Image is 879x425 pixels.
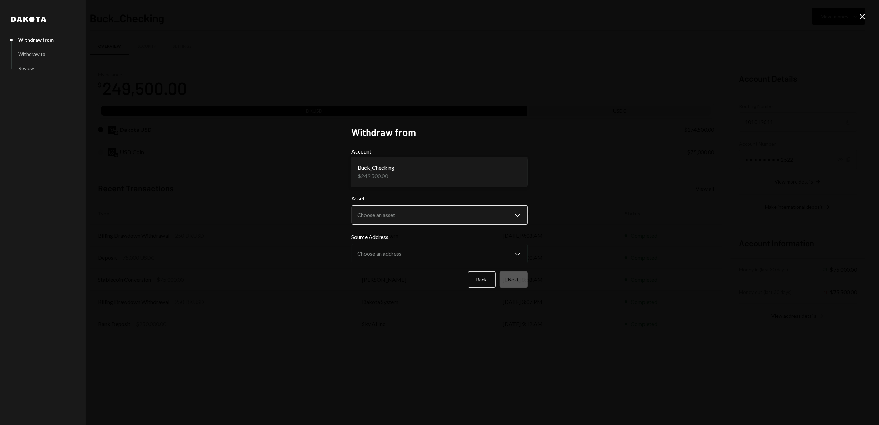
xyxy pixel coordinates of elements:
[18,65,34,71] div: Review
[468,271,496,288] button: Back
[352,233,528,241] label: Source Address
[358,164,394,172] div: Buck_Checking
[352,244,528,263] button: Source Address
[358,172,394,180] div: $249,500.00
[352,205,528,225] button: Asset
[352,126,528,139] h2: Withdraw from
[18,51,46,57] div: Withdraw to
[352,194,528,202] label: Asset
[352,147,528,156] label: Account
[18,37,54,43] div: Withdraw from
